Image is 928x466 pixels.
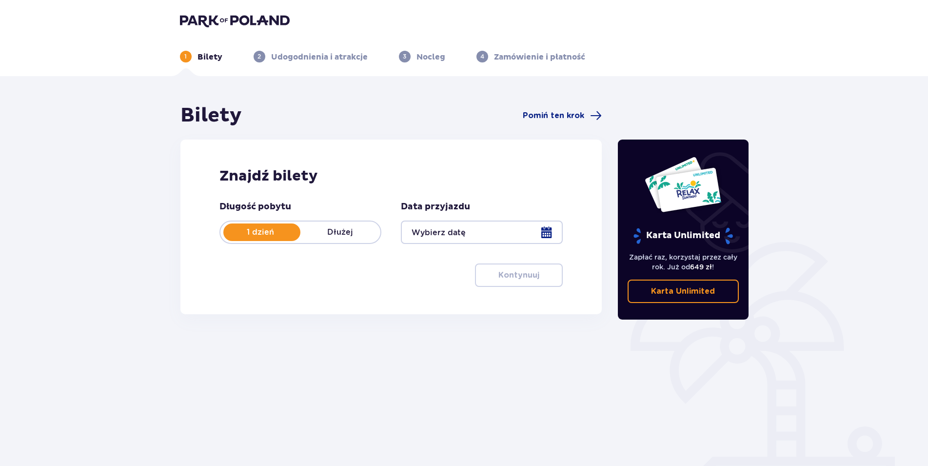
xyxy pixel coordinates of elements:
button: Kontynuuj [475,263,563,287]
p: Karta Unlimited [632,227,734,244]
h1: Bilety [180,103,242,128]
p: Karta Unlimited [651,286,715,297]
p: Zamówienie i płatność [494,52,585,62]
img: Park of Poland logo [180,14,290,27]
p: Długość pobytu [219,201,291,213]
p: 2 [257,52,261,61]
p: 3 [403,52,406,61]
a: Karta Unlimited [628,280,739,303]
p: Bilety [197,52,222,62]
p: Udogodnienia i atrakcje [271,52,368,62]
p: Zapłać raz, korzystaj przez cały rok. Już od ! [628,252,739,272]
a: Pomiń ten krok [523,110,602,122]
span: Pomiń ten krok [523,110,584,121]
p: Nocleg [416,52,445,62]
p: 4 [480,52,484,61]
p: Data przyjazdu [401,201,470,213]
p: Kontynuuj [498,270,539,281]
span: 649 zł [690,263,712,271]
h2: Znajdź bilety [219,167,563,185]
p: 1 [184,52,187,61]
p: 1 dzień [220,227,300,238]
p: Dłużej [300,227,380,238]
